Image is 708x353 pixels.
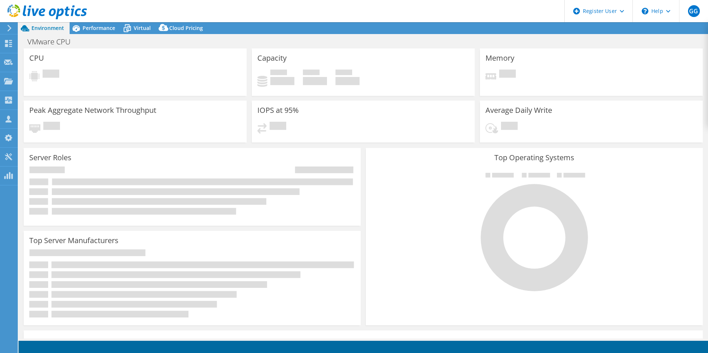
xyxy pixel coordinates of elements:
[688,5,700,17] span: GG
[257,106,299,114] h3: IOPS at 95%
[335,77,360,85] h4: 0 GiB
[31,24,64,31] span: Environment
[169,24,203,31] span: Cloud Pricing
[499,70,516,80] span: Pending
[485,106,552,114] h3: Average Daily Write
[43,122,60,132] span: Pending
[485,54,514,62] h3: Memory
[270,70,287,77] span: Used
[642,8,648,14] svg: \n
[83,24,115,31] span: Performance
[501,122,518,132] span: Pending
[29,154,71,162] h3: Server Roles
[303,70,320,77] span: Free
[29,236,118,245] h3: Top Server Manufacturers
[303,77,327,85] h4: 0 GiB
[134,24,151,31] span: Virtual
[29,106,156,114] h3: Peak Aggregate Network Throughput
[335,70,352,77] span: Total
[29,54,44,62] h3: CPU
[371,154,697,162] h3: Top Operating Systems
[43,70,59,80] span: Pending
[270,122,286,132] span: Pending
[24,38,82,46] h1: VMware CPU
[257,54,287,62] h3: Capacity
[270,77,294,85] h4: 0 GiB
